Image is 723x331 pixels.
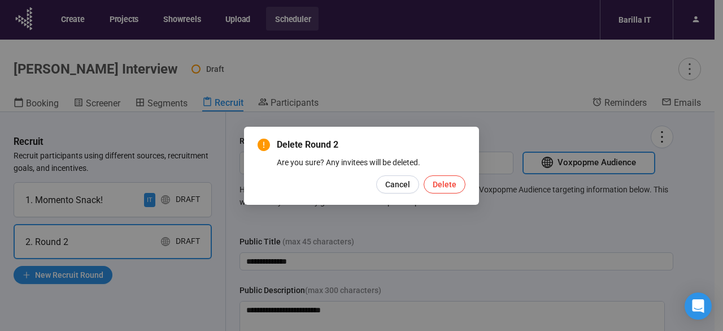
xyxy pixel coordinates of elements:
[385,178,410,191] span: Cancel
[376,175,419,194] button: Cancel
[433,178,456,191] span: Delete
[277,138,465,152] span: Delete Round 2
[258,139,270,151] span: exclamation-circle
[277,156,465,169] div: Are you sure? Any invitees will be deleted.
[424,175,465,194] button: Delete
[685,293,712,320] div: Open Intercom Messenger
